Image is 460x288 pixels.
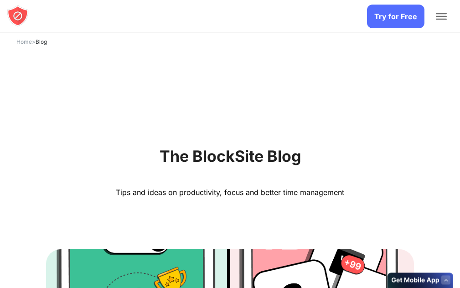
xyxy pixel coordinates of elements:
span: Blog [36,38,47,45]
img: blocksite logo [7,5,29,27]
span: > [16,38,47,45]
a: blocksite logo [7,5,29,28]
p: Tips and ideas on productivity, focus and better time management [52,187,408,197]
a: Home [16,38,32,45]
h1: The BlockSite Blog [52,148,408,165]
button: Toggle Menu [436,13,447,20]
a: Try for Free [367,5,424,28]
